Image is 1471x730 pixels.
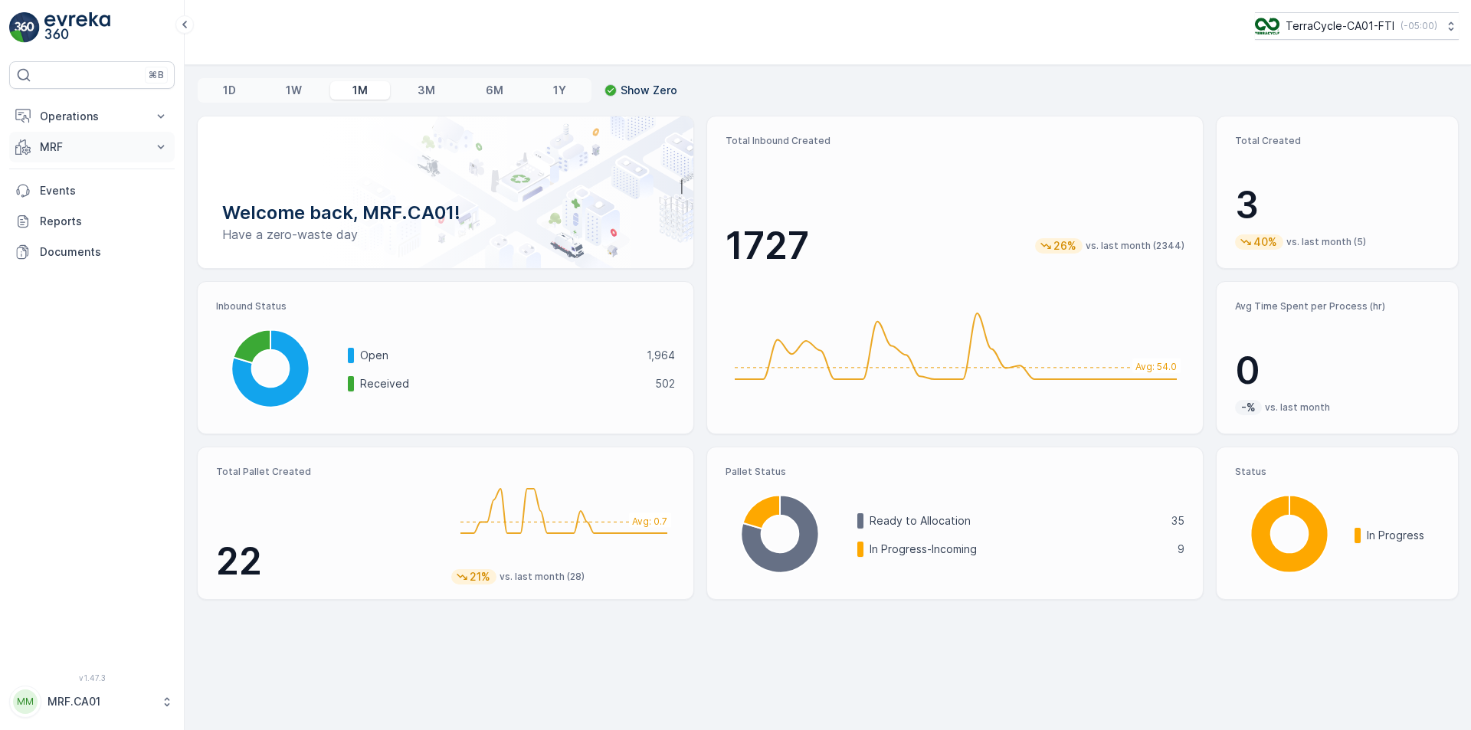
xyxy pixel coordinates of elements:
[621,83,677,98] p: Show Zero
[9,673,175,683] span: v 1.47.3
[468,569,492,584] p: 21%
[9,132,175,162] button: MRF
[9,686,175,718] button: MMMRF.CA01
[40,244,169,260] p: Documents
[1252,234,1279,250] p: 40%
[40,109,144,124] p: Operations
[553,83,566,98] p: 1Y
[9,101,175,132] button: Operations
[486,83,503,98] p: 6M
[647,348,675,363] p: 1,964
[726,223,809,269] p: 1727
[40,183,169,198] p: Events
[500,571,585,583] p: vs. last month (28)
[1235,182,1440,228] p: 3
[40,214,169,229] p: Reports
[360,348,637,363] p: Open
[1235,300,1440,313] p: Avg Time Spent per Process (hr)
[216,300,675,313] p: Inbound Status
[655,376,675,391] p: 502
[1265,401,1330,414] p: vs. last month
[1052,238,1078,254] p: 26%
[1367,528,1440,543] p: In Progress
[1235,466,1440,478] p: Status
[9,206,175,237] a: Reports
[216,538,439,584] p: 22
[1255,12,1459,40] button: TerraCycle-CA01-FTI(-05:00)
[149,69,164,81] p: ⌘B
[1235,348,1440,394] p: 0
[222,201,669,225] p: Welcome back, MRF.CA01!
[1286,18,1394,34] p: TerraCycle-CA01-FTI
[9,237,175,267] a: Documents
[1401,20,1437,32] p: ( -05:00 )
[9,175,175,206] a: Events
[40,139,144,155] p: MRF
[870,513,1161,529] p: Ready to Allocation
[1171,513,1184,529] p: 35
[870,542,1168,557] p: In Progress-Incoming
[9,12,40,43] img: logo
[222,225,669,244] p: Have a zero-waste day
[1178,542,1184,557] p: 9
[726,466,1184,478] p: Pallet Status
[1255,18,1279,34] img: TC_BVHiTW6.png
[726,135,1184,147] p: Total Inbound Created
[1240,400,1257,415] p: -%
[352,83,368,98] p: 1M
[1235,135,1440,147] p: Total Created
[44,12,110,43] img: logo_light-DOdMpM7g.png
[48,694,153,709] p: MRF.CA01
[286,83,302,98] p: 1W
[1286,236,1366,248] p: vs. last month (5)
[13,689,38,714] div: MM
[223,83,236,98] p: 1D
[216,466,439,478] p: Total Pallet Created
[418,83,435,98] p: 3M
[360,376,645,391] p: Received
[1086,240,1184,252] p: vs. last month (2344)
